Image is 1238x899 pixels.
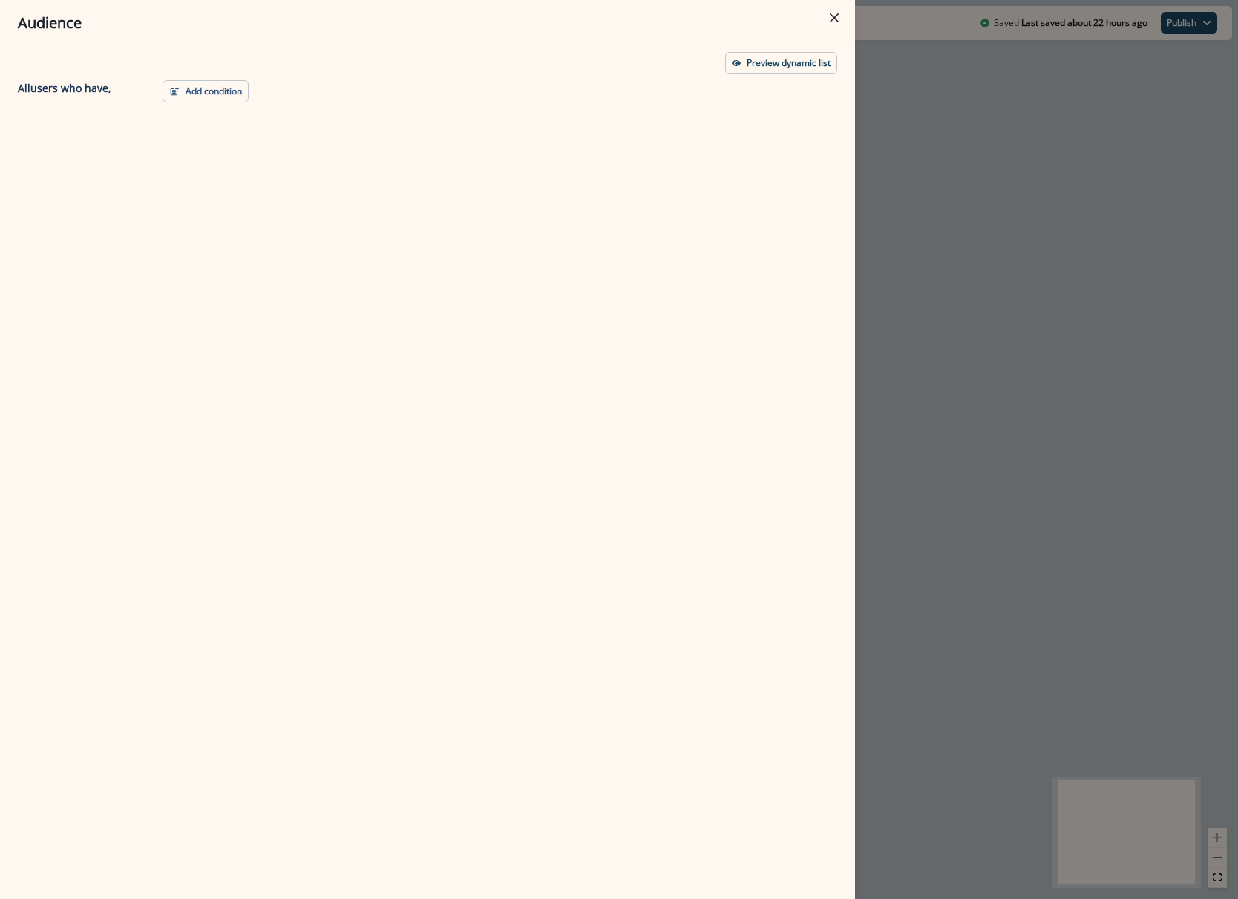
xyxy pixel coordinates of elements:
[18,80,111,96] p: All user s who have,
[822,6,846,30] button: Close
[163,80,249,102] button: Add condition
[18,12,837,34] div: Audience
[747,58,831,68] p: Preview dynamic list
[725,52,837,74] button: Preview dynamic list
